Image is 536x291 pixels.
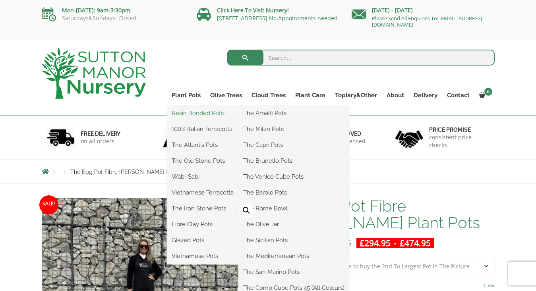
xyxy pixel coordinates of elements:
a: The Iron Stone Pots [167,202,238,214]
a: The Amalfi Pots [238,107,349,119]
a: Fibre Clay Pots [167,218,238,230]
a: Click Here To Visit Nursery! [217,6,289,14]
a: 100% Italian Terracotta [167,123,238,135]
img: 1.jpg [47,127,75,148]
a: Glazed Pots [167,234,238,246]
img: 4.jpg [395,125,423,150]
a: The Mediterranean Pots [238,250,349,262]
a: Topiary&Other [330,90,382,101]
a: The Old Stone Pots [167,155,238,167]
span: £ [400,237,404,249]
span: Sale! [39,195,58,214]
a: Please Send All Enquiries To: [EMAIL_ADDRESS][DOMAIN_NAME] [372,15,482,28]
a: The San Marino Pots [238,266,349,278]
a: Resin Bonded Pots [167,107,238,119]
a: View full-screen image gallery [239,203,253,218]
span: £ [360,237,364,249]
a: Plant Pots [167,90,205,101]
a: [STREET_ADDRESS] No Appointments needed [217,14,338,22]
a: Cloud Trees [247,90,290,101]
bdi: 474.95 [400,237,431,249]
p: [DATE] - [DATE] [352,6,495,15]
a: 0 [474,90,495,101]
img: logo [42,48,146,99]
a: Delivery [409,90,442,101]
a: Vietnamese Terracotta [167,187,238,198]
a: Vietnamese Pots [167,250,238,262]
p: Mon-[DATE]: 9am-3:30pm [42,6,185,15]
input: Search... [227,50,495,66]
a: The Brunello Pots [238,155,349,167]
a: About [382,90,409,101]
a: The Barolo Pots [238,187,349,198]
a: The Olive Jar [238,218,349,230]
p: Saturdays&Sundays: Closed [42,15,185,21]
a: Olive Trees [205,90,247,101]
h1: The Egg Pot Fibre [PERSON_NAME] Plant Pots [277,198,494,231]
a: Wabi-Sabi [167,171,238,183]
a: The Venice Cube Pots [238,171,349,183]
a: The Atlantis Pots [167,139,238,151]
a: The Milan Pots [238,123,349,135]
a: Plant Care [290,90,330,101]
span: 0 [484,88,492,96]
a: The Rome Bowl [238,202,349,214]
a: Clear options [484,280,495,291]
span: The Egg Pot Fibre [PERSON_NAME] Plant Pots [70,169,193,175]
a: The Capri Pots [238,139,349,151]
ins: - [356,238,434,248]
h6: FREE DELIVERY [81,130,120,137]
bdi: 294.95 [360,237,391,249]
a: Contact [442,90,474,101]
a: The Sicilian Pots [238,234,349,246]
img: 2.jpg [163,127,191,148]
nav: Breadcrumbs [42,168,495,175]
p: on all orders [81,137,120,145]
h6: Price promise [429,126,490,133]
p: consistent price checks [429,133,490,149]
